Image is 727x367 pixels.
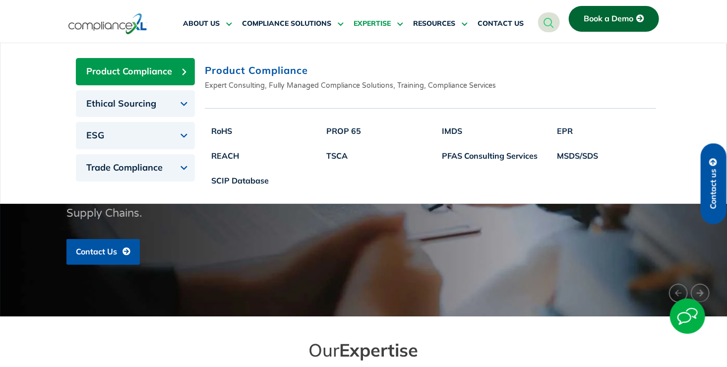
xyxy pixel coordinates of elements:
[320,143,367,168] a: TSCA
[538,12,560,32] a: navsearch-button
[701,143,727,224] a: Contact us
[413,19,455,28] span: RESOURCES
[320,119,367,143] a: PROP 65
[86,130,104,141] span: ESG
[550,143,605,168] a: MSDS/SDS
[670,299,705,334] img: Start Chat
[86,162,163,174] span: Trade Compliance
[584,14,633,23] span: Book a Demo
[183,12,232,36] a: ABOUT US
[242,19,331,28] span: COMPLIANCE SOLUTIONS
[66,239,140,265] a: Contact Us
[709,169,718,209] span: Contact us
[478,19,524,28] span: CONTACT US
[478,12,524,36] a: CONTACT US
[435,143,544,168] a: PFAS Consulting Services
[242,12,344,36] a: COMPLIANCE SOLUTIONS
[68,12,147,35] img: logo-one.svg
[205,80,656,91] p: Expert Consulting, Fully Managed Compliance Solutions, Training, Compliance Services
[205,63,656,78] h2: Product Compliance
[354,19,391,28] span: EXPERTISE
[86,66,172,77] span: Product Compliance
[76,247,117,256] span: Contact Us
[569,6,659,32] a: Book a Demo
[86,98,156,110] span: Ethical Sourcing
[205,119,275,143] a: RoHS
[86,339,641,361] h2: Our
[76,58,661,198] div: Tabs. Open items with Enter or Space, close with Escape and navigate using the Arrow keys.
[205,168,275,193] a: SCIP Database
[550,119,605,143] a: EPR
[205,143,275,168] a: REACH
[354,12,403,36] a: EXPERTISE
[413,12,468,36] a: RESOURCES
[340,339,419,361] span: Expertise
[183,19,220,28] span: ABOUT US
[435,119,544,143] a: IMDS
